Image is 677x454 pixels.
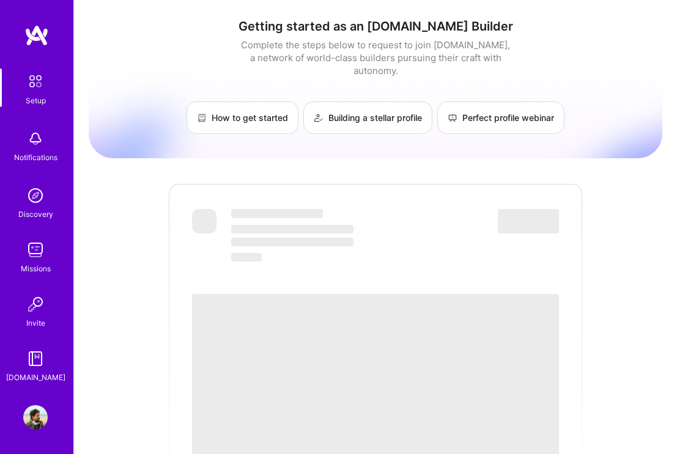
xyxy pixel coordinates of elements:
[303,101,432,134] a: Building a stellar profile
[238,38,513,77] div: Complete the steps below to request to join [DOMAIN_NAME], a network of world-class builders purs...
[20,405,51,430] a: User Avatar
[23,292,48,317] img: Invite
[231,238,353,246] span: ‌
[448,113,457,123] img: Perfect profile webinar
[21,262,51,275] div: Missions
[6,371,65,384] div: [DOMAIN_NAME]
[23,238,48,262] img: teamwork
[89,19,662,34] h1: Getting started as an [DOMAIN_NAME] Builder
[437,101,564,134] a: Perfect profile webinar
[24,24,49,46] img: logo
[23,183,48,208] img: discovery
[498,209,559,233] span: ‌
[231,253,262,262] span: ‌
[18,208,53,221] div: Discovery
[23,68,48,94] img: setup
[14,151,57,164] div: Notifications
[26,94,46,107] div: Setup
[314,113,324,123] img: Building a stellar profile
[23,346,48,371] img: guide book
[231,209,323,218] span: ‌
[192,209,216,233] span: ‌
[231,225,353,233] span: ‌
[26,317,45,329] div: Invite
[187,101,298,134] a: How to get started
[197,113,207,123] img: How to get started
[23,405,48,430] img: User Avatar
[23,126,48,151] img: bell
